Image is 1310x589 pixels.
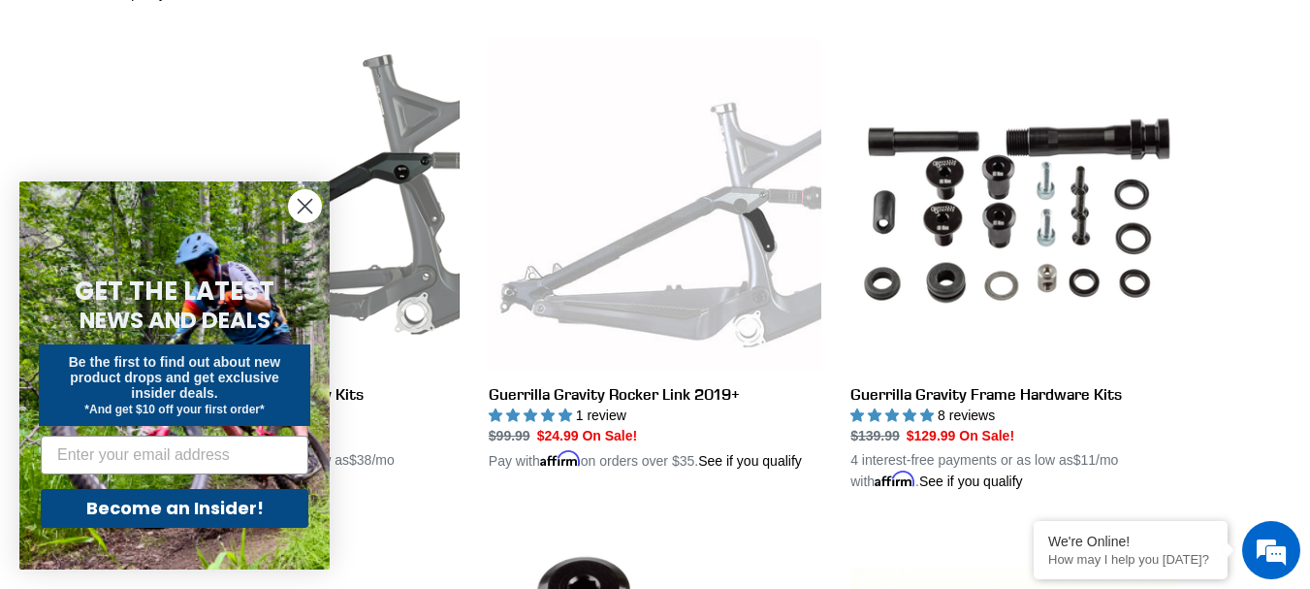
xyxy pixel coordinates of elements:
[1048,534,1213,549] div: We're Online!
[69,354,281,401] span: Be the first to find out about new product drops and get exclusive insider deals.
[41,489,308,528] button: Become an Insider!
[41,436,308,474] input: Enter your email address
[84,403,264,416] span: *And get $10 off your first order*
[1048,552,1213,567] p: How may I help you today?
[75,274,274,309] span: GET THE LATEST
[288,189,322,223] button: Close dialog
[80,305,271,336] span: NEWS AND DEALS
